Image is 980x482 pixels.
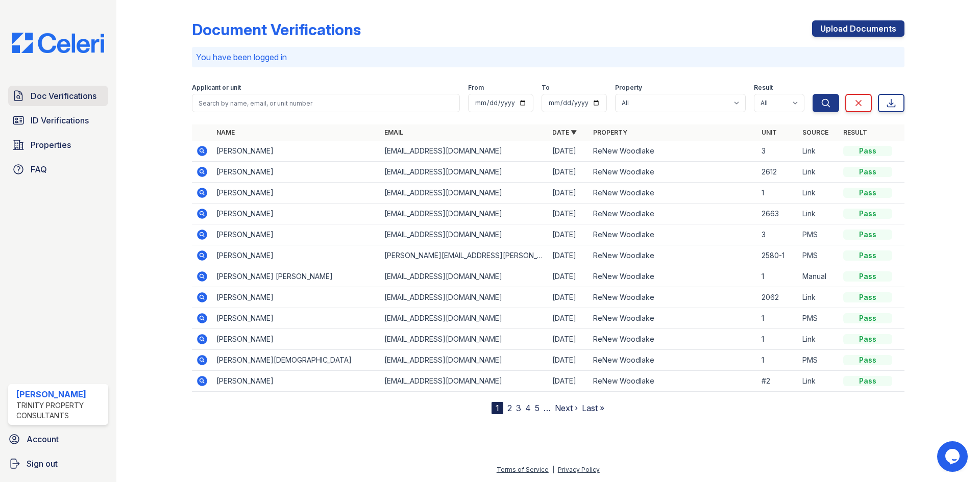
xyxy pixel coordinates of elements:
a: Privacy Policy [558,466,600,473]
a: Result [843,129,867,136]
td: [PERSON_NAME] [212,183,380,204]
div: [PERSON_NAME] [16,388,104,400]
td: Link [798,141,839,162]
div: Trinity Property Consultants [16,400,104,421]
span: Doc Verifications [31,90,96,102]
td: [PERSON_NAME] [212,245,380,266]
label: Result [754,84,773,92]
td: [PERSON_NAME] [212,141,380,162]
td: [DATE] [548,141,589,162]
td: [PERSON_NAME] [PERSON_NAME] [212,266,380,287]
div: Pass [843,230,892,240]
td: [DATE] [548,308,589,329]
button: Sign out [4,453,112,474]
td: #2 [757,371,798,392]
div: Pass [843,334,892,344]
td: Link [798,287,839,308]
div: Pass [843,146,892,156]
td: PMS [798,224,839,245]
td: [PERSON_NAME] [212,329,380,350]
a: Email [384,129,403,136]
div: Pass [843,250,892,261]
td: [PERSON_NAME] [212,204,380,224]
td: [EMAIL_ADDRESS][DOMAIN_NAME] [380,141,548,162]
a: 2 [507,403,512,413]
div: Pass [843,167,892,177]
td: 1 [757,329,798,350]
div: Pass [843,292,892,302]
a: Terms of Service [497,466,549,473]
td: [EMAIL_ADDRESS][DOMAIN_NAME] [380,162,548,183]
td: Link [798,204,839,224]
td: 1 [757,308,798,329]
td: [EMAIL_ADDRESS][DOMAIN_NAME] [380,371,548,392]
span: Properties [31,139,71,151]
td: 2062 [757,287,798,308]
td: [PERSON_NAME][DEMOGRAPHIC_DATA] [212,350,380,371]
td: PMS [798,308,839,329]
input: Search by name, email, or unit number [192,94,460,112]
td: [EMAIL_ADDRESS][DOMAIN_NAME] [380,308,548,329]
div: Pass [843,355,892,365]
a: FAQ [8,159,108,180]
img: CE_Logo_Blue-a8612792a0a2168367f1c8372b55b34899dd931a85d93a1a3d3e32e68fde9ad4.png [4,33,112,53]
td: Link [798,162,839,183]
td: 3 [757,141,798,162]
td: ReNew Woodlake [589,204,757,224]
label: To [542,84,550,92]
td: [DATE] [548,245,589,266]
td: ReNew Woodlake [589,308,757,329]
td: [DATE] [548,350,589,371]
td: [PERSON_NAME] [212,224,380,245]
span: … [544,402,551,414]
td: ReNew Woodlake [589,287,757,308]
td: 1 [757,183,798,204]
iframe: chat widget [937,441,970,472]
div: 1 [492,402,503,414]
div: Pass [843,209,892,219]
td: ReNew Woodlake [589,371,757,392]
td: PMS [798,350,839,371]
td: [EMAIL_ADDRESS][DOMAIN_NAME] [380,350,548,371]
a: Property [593,129,627,136]
td: [PERSON_NAME][EMAIL_ADDRESS][PERSON_NAME][DOMAIN_NAME] [380,245,548,266]
td: [EMAIL_ADDRESS][DOMAIN_NAME] [380,266,548,287]
td: [DATE] [548,183,589,204]
td: 2612 [757,162,798,183]
a: Account [4,429,112,449]
span: Sign out [27,458,58,470]
a: Name [216,129,235,136]
a: Last » [582,403,604,413]
td: [DATE] [548,266,589,287]
td: 2580-1 [757,245,798,266]
a: Doc Verifications [8,86,108,106]
a: 3 [516,403,521,413]
td: ReNew Woodlake [589,141,757,162]
td: Link [798,183,839,204]
td: 1 [757,266,798,287]
td: 2663 [757,204,798,224]
td: [PERSON_NAME] [212,162,380,183]
td: [EMAIL_ADDRESS][DOMAIN_NAME] [380,287,548,308]
a: Source [802,129,828,136]
span: FAQ [31,163,47,175]
td: ReNew Woodlake [589,245,757,266]
td: [PERSON_NAME] [212,287,380,308]
td: [PERSON_NAME] [212,371,380,392]
div: Document Verifications [192,20,361,39]
a: 5 [535,403,540,413]
td: [PERSON_NAME] [212,308,380,329]
a: ID Verifications [8,110,108,131]
td: Link [798,371,839,392]
td: 1 [757,350,798,371]
td: 3 [757,224,798,245]
label: From [468,84,484,92]
div: Pass [843,376,892,386]
span: Account [27,433,59,445]
td: ReNew Woodlake [589,224,757,245]
a: Upload Documents [812,20,904,37]
td: ReNew Woodlake [589,183,757,204]
div: Pass [843,271,892,282]
p: You have been logged in [196,51,900,63]
a: Date ▼ [552,129,577,136]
